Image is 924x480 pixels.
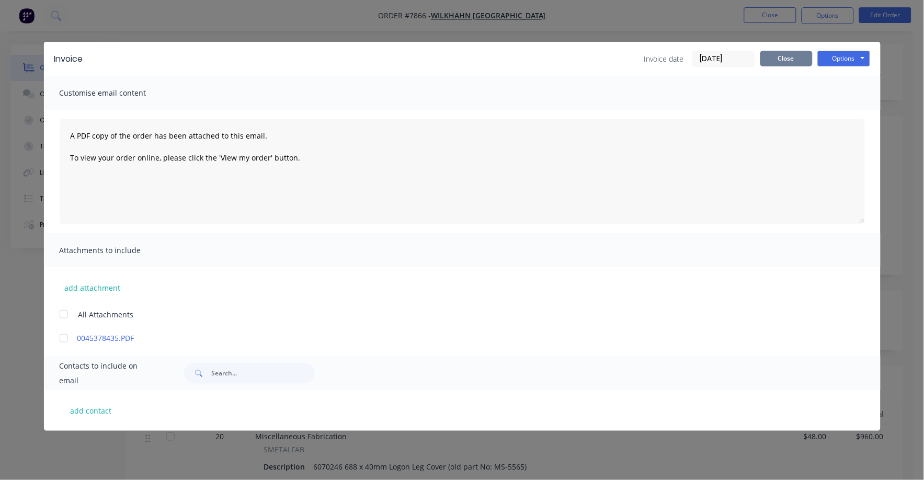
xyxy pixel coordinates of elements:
[644,53,684,64] span: Invoice date
[760,51,813,66] button: Close
[60,359,158,388] span: Contacts to include on email
[77,333,816,344] a: 0045378435.PDF
[60,403,122,418] button: add contact
[78,309,134,320] span: All Attachments
[60,243,175,258] span: Attachments to include
[60,119,865,224] textarea: A PDF copy of the order has been attached to this email. To view your order online, please click ...
[54,53,83,65] div: Invoice
[60,86,175,100] span: Customise email content
[60,280,126,295] button: add attachment
[818,51,870,66] button: Options
[211,363,315,384] input: Search...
